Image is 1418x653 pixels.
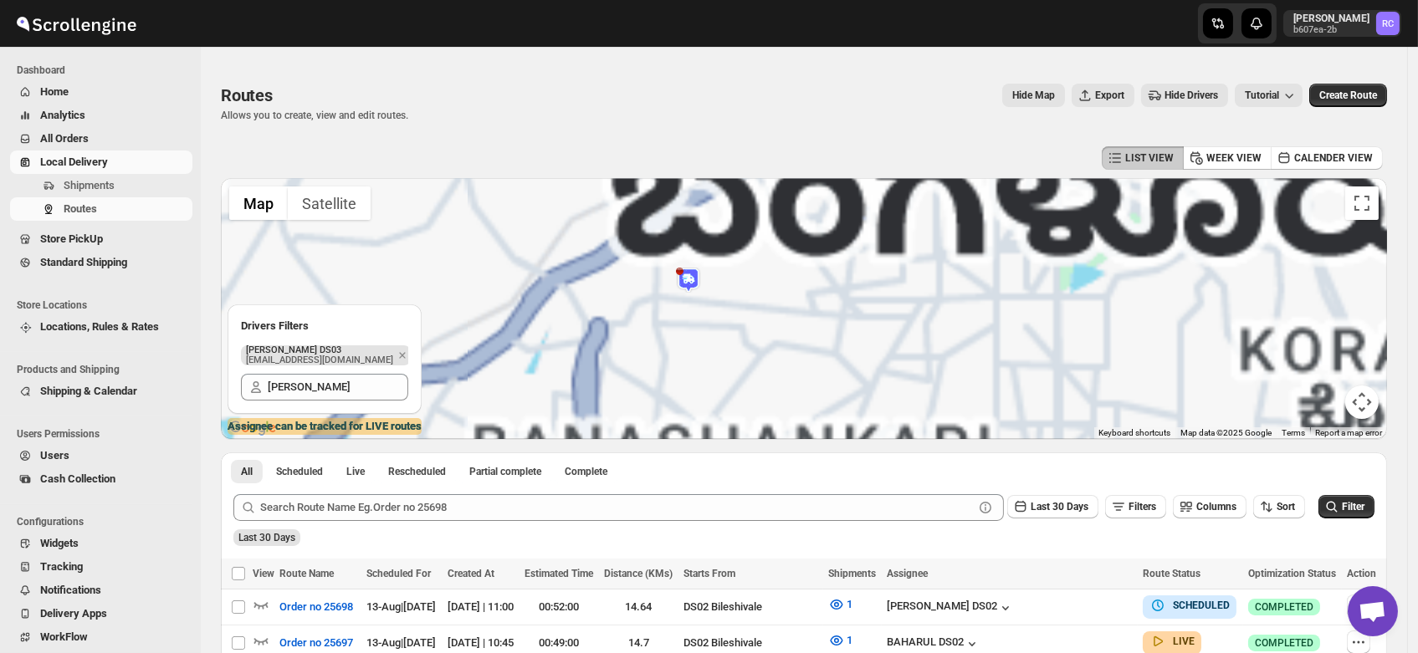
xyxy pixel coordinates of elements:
span: Rahul Chopra [1376,12,1400,35]
span: Users Permissions [17,427,192,441]
button: Remove [395,348,410,363]
span: Distance (KMs) [604,568,673,579]
span: Sort [1277,501,1295,513]
span: Store PickUp [40,232,103,245]
b: SCHEDULED [1173,599,1230,611]
button: Sort [1253,495,1305,518]
span: Users [40,449,69,462]
div: 00:49:00 [525,635,594,651]
span: Live [346,465,365,478]
span: Home [40,85,69,98]
b: LIVE [1173,635,1195,647]
span: 13-Aug | [DATE] [367,636,437,649]
button: Map camera controls [1345,385,1379,419]
button: LIVE [1149,633,1195,650]
button: Show satellite imagery [288,186,371,220]
button: Cash Collection [10,467,192,491]
button: Last 30 Days [1007,495,1098,518]
button: Export [1072,84,1134,107]
span: All Orders [40,132,89,145]
button: Locations, Rules & Rates [10,315,192,339]
span: WEEK VIEW [1206,151,1262,165]
label: Assignee can be tracked for LIVE routes [228,418,422,435]
span: 1 [847,634,852,646]
span: Assignee [887,568,928,579]
button: BAHARUL DS02 [887,635,980,652]
div: [DATE] | 10:45 [448,635,514,651]
span: COMPLETED [1255,636,1313,650]
a: Report a map error [1315,428,1382,437]
span: Filters [1129,501,1156,513]
span: Dashboard [17,64,192,77]
button: Create Route [1309,84,1387,107]
button: Map action label [1002,84,1065,107]
img: Google [225,417,280,439]
span: Map data ©2025 Google [1180,428,1272,437]
span: Shipments [64,179,115,191]
button: Home [10,80,192,104]
span: Routes [221,85,273,105]
span: Created At [448,568,494,579]
span: LIST VIEW [1125,151,1174,165]
span: Widgets [40,537,79,549]
span: Estimated Time [525,568,593,579]
span: Filter [1342,501,1364,513]
button: Users [10,444,192,467]
button: Toggle fullscreen view [1345,186,1379,220]
button: Keyboard shortcuts [1098,427,1170,439]
h2: Drivers Filters [241,318,408,334]
span: Route Status [1143,568,1200,579]
span: Order no 25698 [279,599,353,615]
span: WorkFlow [40,630,88,643]
button: Columns [1173,495,1247,518]
input: Search Assignee [268,374,408,400]
button: Widgets [10,532,192,555]
button: [PERSON_NAME] DS02 [887,599,1014,616]
button: Analytics [10,104,192,127]
button: Show street map [229,186,288,220]
a: Open chat [1348,586,1398,636]
span: CALENDER VIEW [1294,151,1373,165]
button: Routes [10,197,192,221]
span: Store Locations [17,298,192,312]
button: All routes [231,460,263,483]
p: b607ea-2b [1293,25,1369,35]
button: User menu [1283,10,1401,37]
text: RC [1382,18,1394,29]
span: Cash Collection [40,472,115,485]
span: Route Name [279,568,334,579]
span: Tutorial [1245,89,1279,101]
span: View [253,568,274,579]
button: Delivery Apps [10,602,192,625]
div: DS02 Bileshivale [683,599,818,615]
span: All [241,465,253,478]
button: CALENDER VIEW [1271,146,1383,170]
p: Allows you to create, view and edit routes. [221,109,408,122]
div: 14.64 [604,599,673,615]
button: WorkFlow [10,625,192,649]
button: Shipping & Calendar [10,380,192,403]
span: Hide Map [1012,89,1055,102]
button: Hide Drivers [1141,84,1228,107]
button: Tutorial [1235,84,1303,107]
span: Action [1347,568,1376,579]
span: Scheduled [276,465,323,478]
button: Order no 25698 [269,594,363,620]
span: Hide Drivers [1165,89,1218,102]
button: All Orders [10,127,192,150]
span: Create Route [1319,89,1377,102]
span: Last 30 Days [1031,501,1088,513]
span: Partial complete [469,465,541,478]
div: [DATE] | 11:00 [448,599,514,615]
button: Tracking [10,555,192,579]
p: [EMAIL_ADDRESS][DOMAIN_NAME] [246,355,393,365]
span: Scheduled For [367,568,432,579]
span: Last 30 Days [238,532,295,543]
span: Standard Shipping [40,256,127,268]
button: WEEK VIEW [1183,146,1272,170]
span: Routes [64,202,97,215]
span: 13-Aug | [DATE] [367,600,437,613]
span: Starts From [683,568,735,579]
span: Shipping & Calendar [40,385,137,397]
